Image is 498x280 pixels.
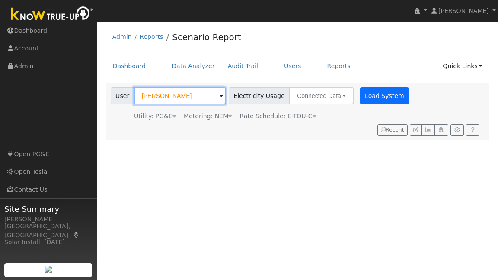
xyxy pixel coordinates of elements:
a: Map [73,232,80,239]
a: Reports [321,58,357,74]
button: Load System [360,87,409,104]
span: [PERSON_NAME] [438,7,489,14]
span: Alias: HETOUC [239,113,316,120]
a: Dashboard [106,58,153,74]
div: [GEOGRAPHIC_DATA], [GEOGRAPHIC_DATA] [4,222,93,240]
button: Settings [450,124,464,136]
a: Quick Links [436,58,489,74]
button: Login As [434,124,448,136]
span: Electricity Usage [229,87,290,104]
div: Metering: NEM [184,112,232,121]
a: Data Analyzer [165,58,221,74]
a: Audit Trail [221,58,265,74]
div: Utility: PG&E [134,112,176,121]
button: Edit User [410,124,422,136]
button: Recent [377,124,408,136]
img: Know True-Up [6,5,97,24]
button: Multi-Series Graph [421,124,435,136]
button: Connected Data [289,87,354,104]
a: Reports [140,33,163,40]
span: Site Summary [4,203,93,215]
a: Help Link [466,124,479,136]
img: retrieve [45,266,52,273]
div: [PERSON_NAME] [4,215,93,224]
a: Users [278,58,308,74]
a: Scenario Report [172,32,241,42]
span: User [111,87,134,104]
div: Solar Install: [DATE] [4,238,93,247]
input: Select a User [134,87,226,104]
a: Admin [112,33,132,40]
